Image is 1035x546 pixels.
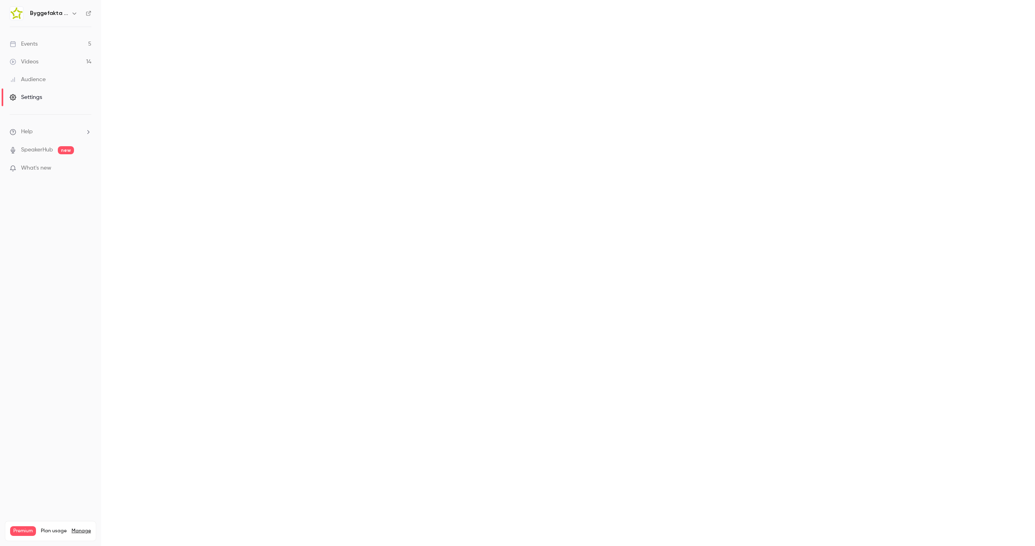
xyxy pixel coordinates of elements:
[10,128,91,136] li: help-dropdown-opener
[21,164,51,172] span: What's new
[21,128,33,136] span: Help
[89,48,136,53] div: Keywords by Traffic
[10,7,23,20] img: Byggefakta | Powered by Hubexo
[10,76,46,84] div: Audience
[13,21,19,27] img: website_grey.svg
[58,146,74,154] span: new
[23,13,40,19] div: v 4.0.25
[10,526,36,536] span: Premium
[41,528,67,534] span: Plan usage
[10,93,42,101] div: Settings
[22,47,28,53] img: tab_domain_overview_orange.svg
[30,9,68,17] h6: Byggefakta | Powered by Hubexo
[31,48,72,53] div: Domain Overview
[21,21,89,27] div: Domain: [DOMAIN_NAME]
[10,58,38,66] div: Videos
[21,146,53,154] a: SpeakerHub
[72,528,91,534] a: Manage
[10,40,38,48] div: Events
[80,47,87,53] img: tab_keywords_by_traffic_grey.svg
[13,13,19,19] img: logo_orange.svg
[82,165,91,172] iframe: Noticeable Trigger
